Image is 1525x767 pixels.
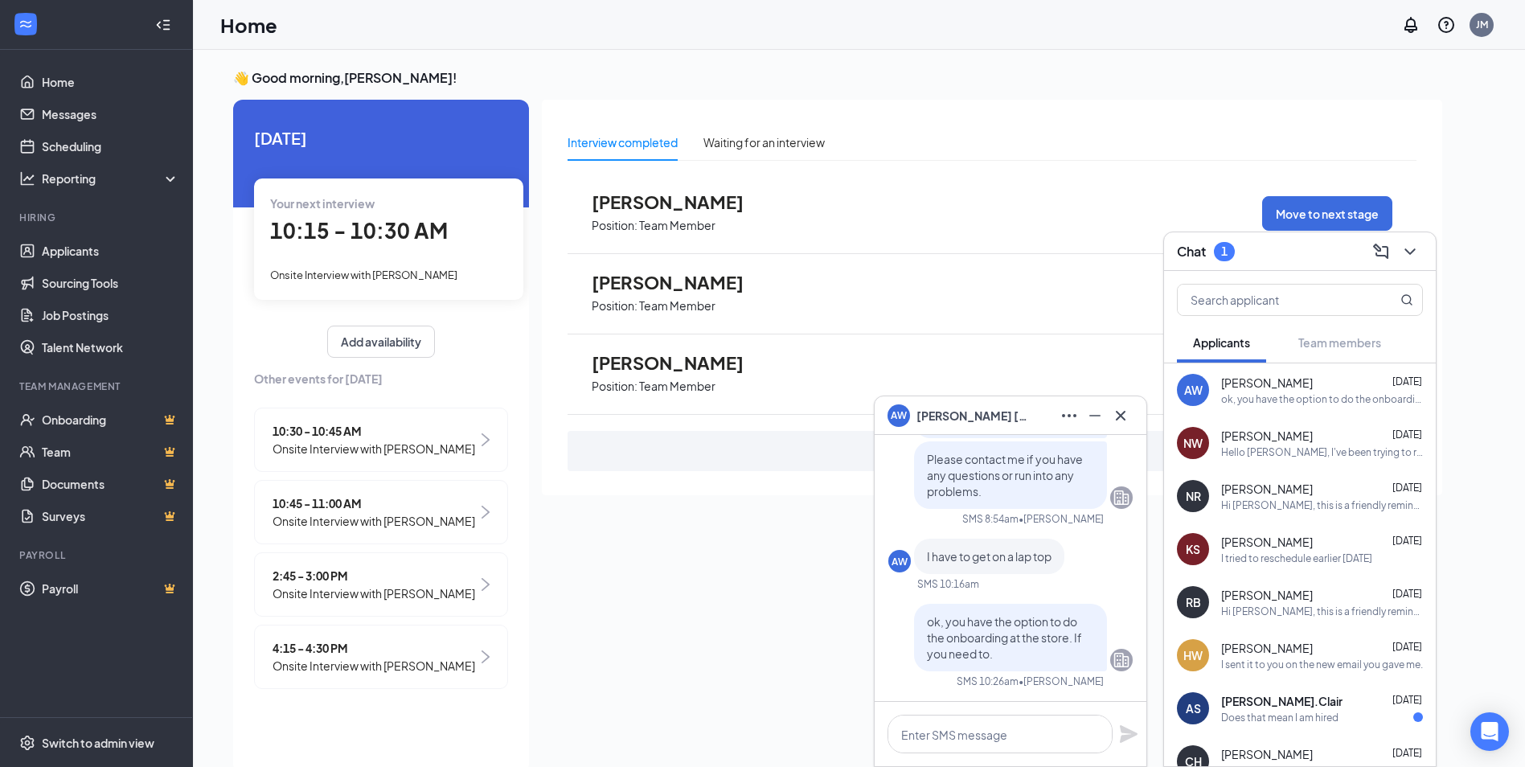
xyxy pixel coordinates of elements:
a: TeamCrown [42,436,179,468]
div: Hi [PERSON_NAME], this is a friendly reminder. Your meeting with Long [PERSON_NAME] for Team Memb... [1221,605,1423,618]
div: Waiting for an interview [703,133,825,151]
div: RB [1186,594,1201,610]
span: [PERSON_NAME] [592,272,769,293]
a: Scheduling [42,130,179,162]
span: [PERSON_NAME] [1221,746,1313,762]
div: ok, you have the option to do the onboarding at the store. If you need to. [1221,392,1423,406]
div: Hi [PERSON_NAME], this is a friendly reminder. Your meeting with Long [PERSON_NAME] for Team Memb... [1221,498,1423,512]
p: Position: [592,298,637,314]
svg: WorkstreamLogo [18,16,34,32]
svg: Cross [1111,406,1130,425]
div: Hello [PERSON_NAME], I've been trying to reach you. I wanted to offer you a team member position ... [1221,445,1423,459]
span: [PERSON_NAME] [592,352,769,373]
span: [PERSON_NAME] [1221,587,1313,603]
svg: Settings [19,735,35,751]
a: Home [42,66,179,98]
svg: ComposeMessage [1371,242,1391,261]
svg: Notifications [1401,15,1420,35]
span: Onsite Interview with [PERSON_NAME] [270,269,457,281]
a: PayrollCrown [42,572,179,605]
span: Please contact me if you have any questions or run into any problems. [927,452,1083,498]
button: Move to next stage [1262,196,1392,231]
h1: Home [220,11,277,39]
svg: Minimize [1085,406,1105,425]
span: Your next interview [270,196,375,211]
span: [DATE] [1392,747,1422,759]
h3: Chat [1177,243,1206,260]
span: 2:45 - 3:00 PM [273,567,475,584]
div: NR [1186,488,1201,504]
button: Minimize [1082,403,1108,429]
span: [DATE] [254,125,508,150]
svg: Collapse [155,17,171,33]
div: I sent it to you on the new email you gave me. [1221,658,1423,671]
div: KS [1186,541,1200,557]
svg: Analysis [19,170,35,187]
a: Sourcing Tools [42,267,179,299]
svg: Plane [1119,724,1138,744]
div: JM [1476,18,1488,31]
span: Onsite Interview with [PERSON_NAME] [273,584,475,602]
div: AW [1184,382,1203,398]
div: AS [1186,700,1201,716]
a: SurveysCrown [42,500,179,532]
div: SMS 10:16am [917,577,979,591]
span: 10:45 - 11:00 AM [273,494,475,512]
a: DocumentsCrown [42,468,179,500]
span: [DATE] [1392,641,1422,653]
a: Job Postings [42,299,179,331]
span: Other events for [DATE] [254,370,508,388]
div: Hiring [19,211,176,224]
button: ChevronDown [1397,239,1423,265]
button: Ellipses [1056,403,1082,429]
p: Team Member [639,218,715,233]
p: Position: [592,379,637,394]
div: SMS 10:26am [957,675,1019,688]
div: 1 [1221,244,1228,258]
span: 10:15 - 10:30 AM [270,217,448,244]
svg: Company [1112,488,1131,507]
div: Team Management [19,379,176,393]
svg: Ellipses [1060,406,1079,425]
span: [PERSON_NAME] [1221,640,1313,656]
div: AW [892,555,908,568]
span: [DATE] [1392,535,1422,547]
div: NW [1183,435,1203,451]
div: Switch to admin view [42,735,154,751]
span: [PERSON_NAME] [1221,481,1313,497]
span: Onsite Interview with [PERSON_NAME] [273,657,475,675]
span: [PERSON_NAME] [1221,534,1313,550]
a: Talent Network [42,331,179,363]
span: [DATE] [1392,588,1422,600]
span: [PERSON_NAME] [1221,428,1313,444]
span: [PERSON_NAME] [592,191,769,212]
span: [DATE] [1392,375,1422,388]
span: [PERSON_NAME] [1221,375,1313,391]
span: 4:15 - 4:30 PM [273,639,475,657]
span: [DATE] [1392,429,1422,441]
p: Team Member [639,379,715,394]
a: Applicants [42,235,179,267]
span: Applicants [1193,335,1250,350]
span: • [PERSON_NAME] [1019,512,1104,526]
span: Onsite Interview with [PERSON_NAME] [273,440,475,457]
svg: MagnifyingGlass [1400,293,1413,306]
div: Payroll [19,548,176,562]
span: [DATE] [1392,694,1422,706]
svg: Company [1112,650,1131,670]
div: Open Intercom Messenger [1470,712,1509,751]
span: I have to get on a lap top [927,549,1052,564]
span: [DATE] [1392,482,1422,494]
p: Team Member [639,298,715,314]
div: Interview completed [568,133,678,151]
a: OnboardingCrown [42,404,179,436]
span: ok, you have the option to do the onboarding at the store. If you need to. [927,614,1082,661]
div: Does that mean I am hired [1221,711,1338,724]
span: Onsite Interview with [PERSON_NAME] [273,512,475,530]
p: Position: [592,218,637,233]
span: • [PERSON_NAME] [1019,675,1104,688]
input: Search applicant [1178,285,1368,315]
span: [PERSON_NAME].Clair [1221,693,1343,709]
button: Add availability [327,326,435,358]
